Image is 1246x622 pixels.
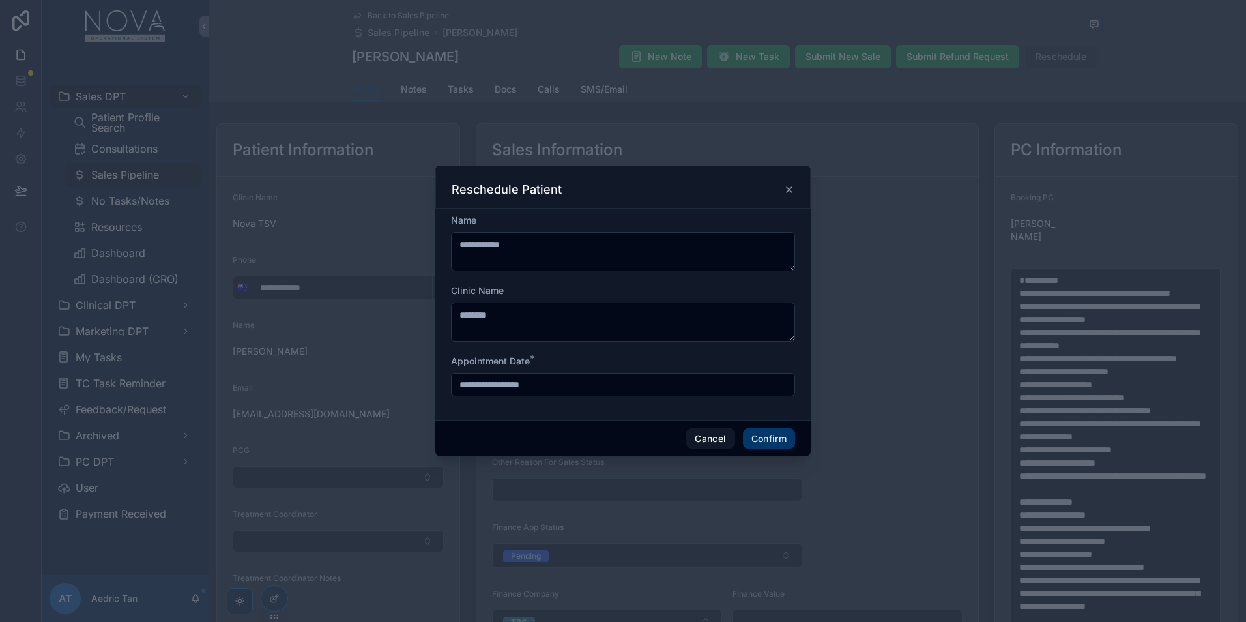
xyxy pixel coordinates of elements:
[686,428,734,449] button: Cancel
[743,428,795,449] button: Confirm
[451,215,476,226] span: Name
[451,285,504,296] span: Clinic Name
[452,182,562,198] h3: Reschedule Patient
[451,355,530,366] span: Appointment Date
